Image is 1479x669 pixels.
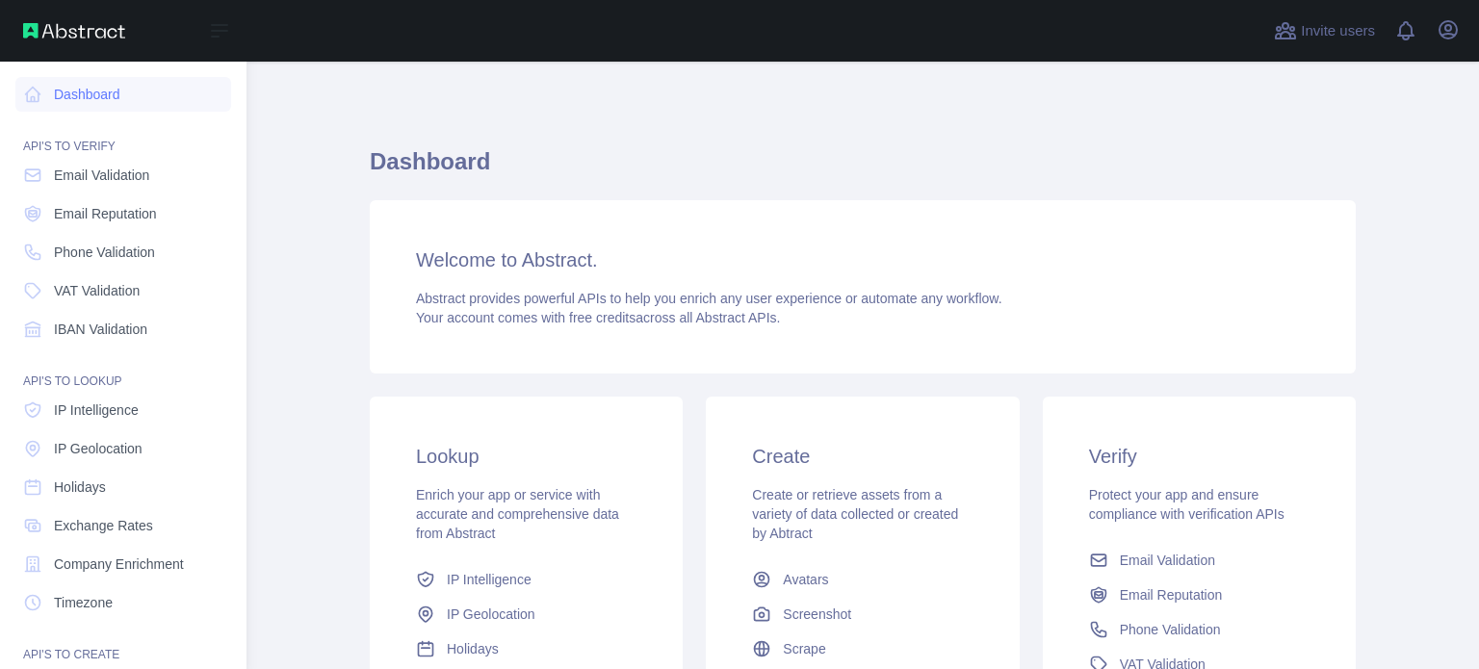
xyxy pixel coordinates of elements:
[15,585,231,620] a: Timezone
[54,400,139,420] span: IP Intelligence
[54,166,149,185] span: Email Validation
[744,597,980,631] a: Screenshot
[1301,20,1375,42] span: Invite users
[447,639,499,658] span: Holidays
[752,443,973,470] h3: Create
[408,562,644,597] a: IP Intelligence
[15,235,231,270] a: Phone Validation
[54,320,147,339] span: IBAN Validation
[15,470,231,504] a: Holidays
[54,243,155,262] span: Phone Validation
[783,639,825,658] span: Scrape
[15,273,231,308] a: VAT Validation
[54,439,143,458] span: IP Geolocation
[15,431,231,466] a: IP Geolocation
[416,291,1002,306] span: Abstract provides powerful APIs to help you enrich any user experience or automate any workflow.
[15,624,231,662] div: API'S TO CREATE
[1081,578,1317,612] a: Email Reputation
[370,146,1356,193] h1: Dashboard
[1081,612,1317,647] a: Phone Validation
[54,593,113,612] span: Timezone
[416,246,1310,273] h3: Welcome to Abstract.
[54,516,153,535] span: Exchange Rates
[15,158,231,193] a: Email Validation
[783,605,851,624] span: Screenshot
[1120,585,1223,605] span: Email Reputation
[1089,487,1284,522] span: Protect your app and ensure compliance with verification APIs
[1120,551,1215,570] span: Email Validation
[1081,543,1317,578] a: Email Validation
[15,312,231,347] a: IBAN Validation
[416,443,636,470] h3: Lookup
[447,570,532,589] span: IP Intelligence
[15,508,231,543] a: Exchange Rates
[447,605,535,624] span: IP Geolocation
[408,597,644,631] a: IP Geolocation
[744,631,980,666] a: Scrape
[15,196,231,231] a: Email Reputation
[569,310,636,325] span: free credits
[416,310,780,325] span: Your account comes with across all Abstract APIs.
[15,547,231,581] a: Company Enrichment
[15,393,231,427] a: IP Intelligence
[744,562,980,597] a: Avatars
[23,23,125,39] img: Abstract API
[408,631,644,666] a: Holidays
[15,116,231,154] div: API'S TO VERIFY
[54,204,157,223] span: Email Reputation
[1270,15,1379,46] button: Invite users
[54,554,184,574] span: Company Enrichment
[1120,620,1221,639] span: Phone Validation
[416,487,619,541] span: Enrich your app or service with accurate and comprehensive data from Abstract
[752,487,958,541] span: Create or retrieve assets from a variety of data collected or created by Abtract
[54,477,106,497] span: Holidays
[54,281,140,300] span: VAT Validation
[15,77,231,112] a: Dashboard
[783,570,828,589] span: Avatars
[15,350,231,389] div: API'S TO LOOKUP
[1089,443,1310,470] h3: Verify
